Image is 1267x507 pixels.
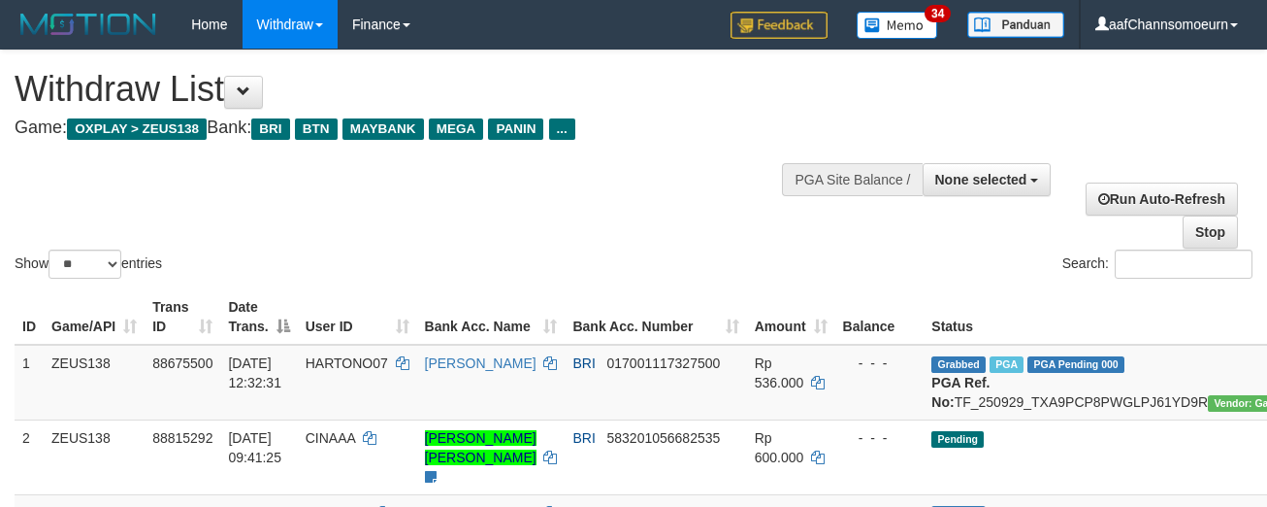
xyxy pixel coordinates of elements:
td: 1 [15,345,44,421]
span: [DATE] 09:41:25 [228,430,281,465]
span: None selected [935,172,1027,187]
a: [PERSON_NAME] [PERSON_NAME] [425,430,536,465]
span: Grabbed [931,356,986,373]
label: Show entries [15,250,162,279]
button: None selected [923,163,1052,196]
a: Run Auto-Refresh [1086,183,1238,216]
span: Copy 583201056682535 to clipboard [606,430,720,446]
span: Marked by aaftrukkakada [990,356,1023,373]
th: Balance [835,289,925,345]
td: 2 [15,420,44,494]
div: - - - [843,354,917,373]
img: Feedback.jpg [731,12,828,39]
a: Stop [1183,216,1238,249]
input: Search: [1115,250,1252,279]
span: BRI [572,430,595,446]
h4: Game: Bank: [15,118,826,138]
span: 88815292 [152,430,212,446]
select: Showentries [49,250,121,279]
td: ZEUS138 [44,345,145,421]
span: PANIN [488,118,543,140]
span: BRI [251,118,289,140]
span: Rp 536.000 [755,355,804,390]
th: Bank Acc. Name: activate to sort column ascending [417,289,566,345]
h1: Withdraw List [15,70,826,109]
th: Date Trans.: activate to sort column descending [220,289,297,345]
img: Button%20Memo.svg [857,12,938,39]
span: BRI [572,355,595,371]
th: Amount: activate to sort column ascending [747,289,835,345]
span: 88675500 [152,355,212,371]
span: MAYBANK [342,118,424,140]
span: 34 [925,5,951,22]
a: [PERSON_NAME] [425,355,536,371]
b: PGA Ref. No: [931,375,990,410]
span: HARTONO07 [306,355,388,371]
div: - - - [843,428,917,448]
span: Copy 017001117327500 to clipboard [606,355,720,371]
img: panduan.png [967,12,1064,38]
th: Bank Acc. Number: activate to sort column ascending [565,289,746,345]
label: Search: [1062,250,1252,279]
span: ... [549,118,575,140]
span: Pending [931,431,984,448]
th: Game/API: activate to sort column ascending [44,289,145,345]
span: PGA Pending [1027,356,1124,373]
td: ZEUS138 [44,420,145,494]
img: MOTION_logo.png [15,10,162,39]
span: Rp 600.000 [755,430,804,465]
div: PGA Site Balance / [782,163,922,196]
span: BTN [295,118,338,140]
span: CINAAA [306,430,355,446]
span: [DATE] 12:32:31 [228,355,281,390]
th: User ID: activate to sort column ascending [298,289,417,345]
th: Trans ID: activate to sort column ascending [145,289,220,345]
span: MEGA [429,118,484,140]
span: OXPLAY > ZEUS138 [67,118,207,140]
th: ID [15,289,44,345]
